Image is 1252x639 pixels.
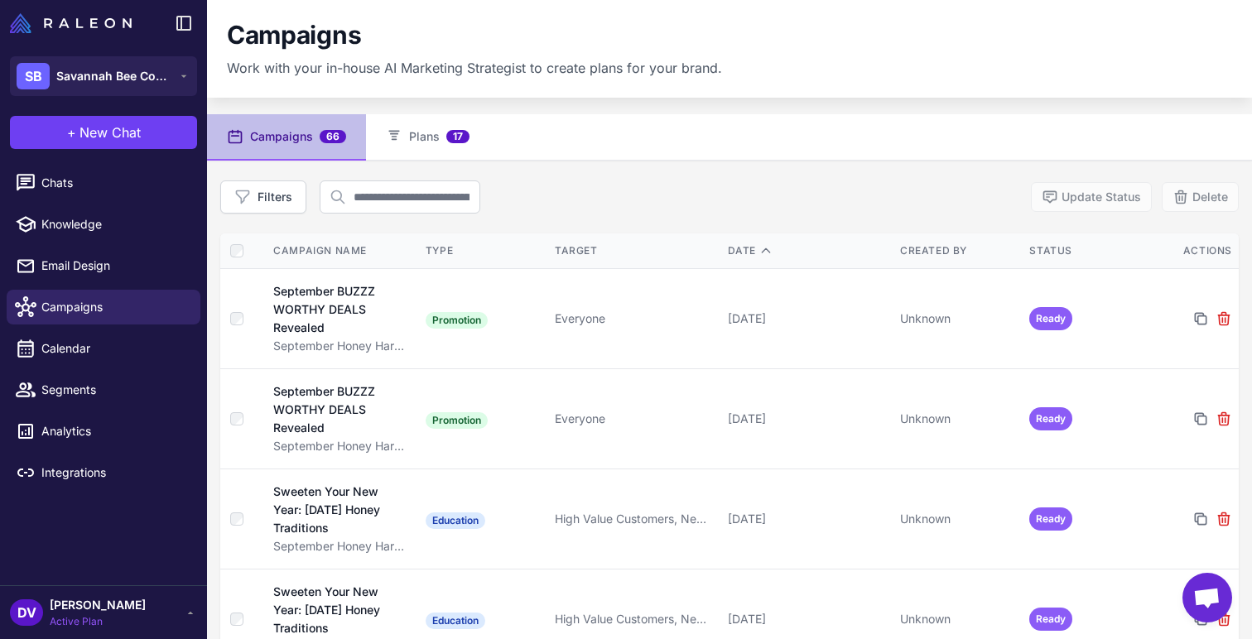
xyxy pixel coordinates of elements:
div: September BUZZZ WORTHY DEALS Revealed [273,382,399,437]
span: Knowledge [41,215,187,233]
a: Chats [7,166,200,200]
div: Unknown [900,510,1016,528]
span: 66 [320,130,346,143]
div: Open chat [1182,573,1232,622]
button: Update Status [1031,182,1152,212]
h1: Campaigns [227,20,361,51]
span: Ready [1029,507,1072,531]
span: + [67,123,76,142]
div: September Honey Harvest & Seasonal Transitions [273,537,409,555]
div: Unknown [900,410,1016,428]
span: Calendar [41,339,187,358]
div: Status [1029,243,1145,258]
div: Sweeten Your New Year: [DATE] Honey Traditions [273,583,399,637]
a: Email Design [7,248,200,283]
a: Knowledge [7,207,200,242]
div: High Value Customers, New Customers [555,610,714,628]
span: Campaigns [41,298,187,316]
span: Email Design [41,257,187,275]
div: September BUZZZ WORTHY DEALS Revealed [273,282,399,337]
span: Active Plan [50,614,146,629]
div: High Value Customers, New Customers [555,510,714,528]
a: Integrations [7,455,200,490]
p: Work with your in-house AI Marketing Strategist to create plans for your brand. [227,58,722,78]
button: SBSavannah Bee Company [10,56,197,96]
button: Delete [1162,182,1239,212]
div: Unknown [900,310,1016,328]
span: Education [426,613,485,629]
img: Raleon Logo [10,13,132,33]
div: Campaign Name [273,243,409,258]
span: [PERSON_NAME] [50,596,146,614]
div: Everyone [555,410,714,428]
div: September Honey Harvest & Seasonal Transitions [273,437,409,455]
span: New Chat [79,123,141,142]
div: Sweeten Your New Year: [DATE] Honey Traditions [273,483,399,537]
a: Segments [7,372,200,407]
span: Chats [41,174,187,192]
div: Type [426,243,542,258]
div: [DATE] [728,310,887,328]
span: Segments [41,381,187,399]
button: +New Chat [10,116,197,149]
span: Ready [1029,307,1072,330]
div: Date [728,243,887,258]
a: Raleon Logo [10,13,138,33]
span: Savannah Bee Company [56,67,172,85]
div: September Honey Harvest & Seasonal Transitions [273,337,409,355]
div: Everyone [555,310,714,328]
span: Integrations [41,464,187,482]
span: 17 [446,130,469,143]
span: Education [426,512,485,529]
th: Actions [1153,233,1239,269]
span: Ready [1029,608,1072,631]
div: [DATE] [728,410,887,428]
a: Campaigns [7,290,200,324]
button: Campaigns66 [207,114,366,161]
div: SB [17,63,50,89]
span: Ready [1029,407,1072,430]
div: [DATE] [728,610,887,628]
button: Plans17 [366,114,489,161]
div: Target [555,243,714,258]
span: Promotion [426,412,488,429]
span: Promotion [426,312,488,329]
div: Created By [900,243,1016,258]
a: Calendar [7,331,200,366]
span: Analytics [41,422,187,440]
div: [DATE] [728,510,887,528]
div: DV [10,599,43,626]
div: Unknown [900,610,1016,628]
a: Analytics [7,414,200,449]
button: Filters [220,180,306,214]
